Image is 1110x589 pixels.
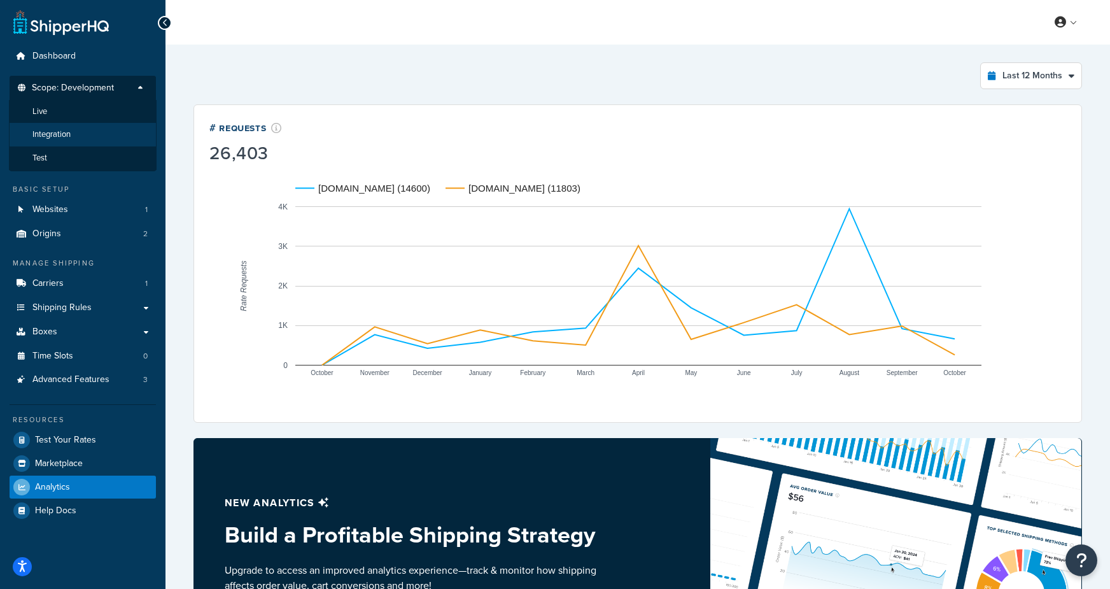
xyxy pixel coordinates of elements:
[10,272,156,295] a: Carriers1
[577,369,594,376] text: March
[10,296,156,320] a: Shipping Rules
[209,120,282,135] div: # Requests
[145,204,148,215] span: 1
[239,260,248,311] text: Rate Requests
[318,183,430,194] text: [DOMAIN_NAME] (14600)
[9,146,157,170] li: Test
[9,123,157,146] li: Integration
[278,281,288,290] text: 2K
[278,202,288,211] text: 4K
[10,258,156,269] div: Manage Shipping
[10,272,156,295] li: Carriers
[32,83,114,94] span: Scope: Development
[10,344,156,368] a: Time Slots0
[10,452,156,475] a: Marketplace
[791,369,803,376] text: July
[1065,544,1097,576] button: Open Resource Center
[145,278,148,289] span: 1
[469,369,492,376] text: January
[10,45,156,68] a: Dashboard
[32,327,57,337] span: Boxes
[32,204,68,215] span: Websites
[10,368,156,392] a: Advanced Features3
[10,198,156,222] a: Websites1
[10,222,156,246] li: Origins
[209,145,282,162] div: 26,403
[32,129,71,140] span: Integration
[35,506,76,516] span: Help Docs
[35,458,83,469] span: Marketplace
[32,351,73,362] span: Time Slots
[278,242,288,251] text: 3K
[32,374,109,385] span: Advanced Features
[413,369,443,376] text: December
[35,435,96,446] span: Test Your Rates
[143,374,148,385] span: 3
[32,106,47,117] span: Live
[468,183,580,194] text: [DOMAIN_NAME] (11803)
[10,476,156,499] a: Analytics
[283,361,288,370] text: 0
[737,369,751,376] text: June
[10,344,156,368] li: Time Slots
[143,351,148,362] span: 0
[10,415,156,425] div: Resources
[10,499,156,522] a: Help Docs
[10,222,156,246] a: Origins2
[32,51,76,62] span: Dashboard
[943,369,966,376] text: October
[225,494,607,512] p: New analytics
[840,369,859,376] text: August
[35,482,70,493] span: Analytics
[10,320,156,344] a: Boxes
[9,100,157,124] li: Live
[32,278,64,289] span: Carriers
[685,369,697,376] text: May
[360,369,390,376] text: November
[520,369,545,376] text: February
[10,429,156,451] a: Test Your Rates
[887,369,918,376] text: September
[32,153,47,164] span: Test
[278,321,288,330] text: 1K
[32,229,61,239] span: Origins
[10,368,156,392] li: Advanced Features
[225,522,607,548] h3: Build a Profitable Shipping Strategy
[10,198,156,222] li: Websites
[632,369,645,376] text: April
[209,165,1067,407] svg: A chart.
[32,302,92,313] span: Shipping Rules
[143,229,148,239] span: 2
[311,369,334,376] text: October
[10,184,156,195] div: Basic Setup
